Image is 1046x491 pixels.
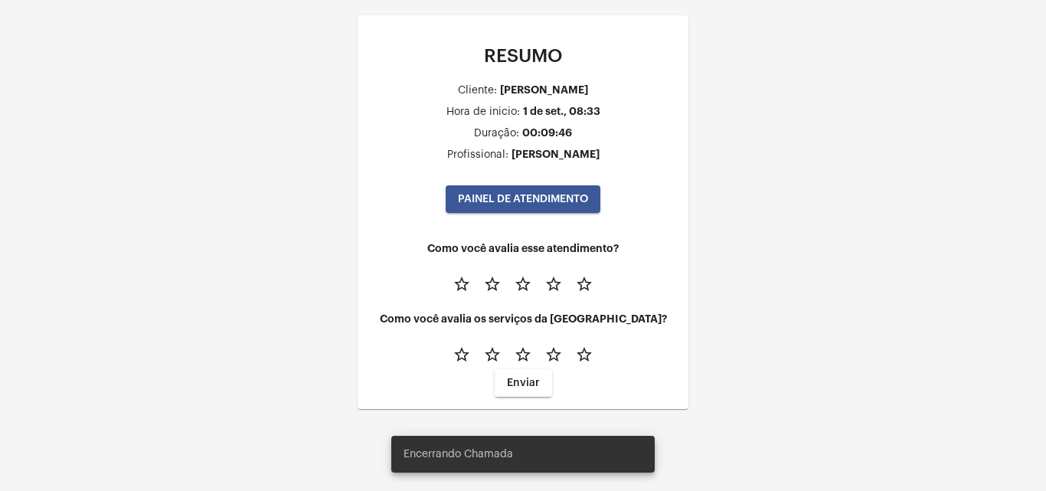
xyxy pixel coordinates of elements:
h4: Como você avalia os serviços da [GEOGRAPHIC_DATA]? [370,313,676,325]
div: [PERSON_NAME] [512,149,600,160]
div: 00:09:46 [522,127,572,139]
div: Hora de inicio: [446,106,520,118]
button: Enviar [495,369,552,397]
mat-icon: star_border [544,275,563,293]
p: RESUMO [370,46,676,66]
div: Profissional: [447,149,508,161]
mat-icon: star_border [483,345,502,364]
mat-icon: star_border [453,345,471,364]
mat-icon: star_border [514,275,532,293]
span: PAINEL DE ATENDIMENTO [458,194,588,205]
button: PAINEL DE ATENDIMENTO [446,185,600,213]
mat-icon: star_border [514,345,532,364]
div: Cliente: [458,85,497,97]
h4: Como você avalia esse atendimento? [370,243,676,254]
div: 1 de set., 08:33 [523,106,600,117]
div: [PERSON_NAME] [500,84,588,96]
span: Encerrando Chamada [404,447,513,462]
mat-icon: star_border [544,345,563,364]
div: Duração: [474,128,519,139]
mat-icon: star_border [575,275,593,293]
mat-icon: star_border [483,275,502,293]
mat-icon: star_border [575,345,593,364]
span: Enviar [507,378,540,388]
mat-icon: star_border [453,275,471,293]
